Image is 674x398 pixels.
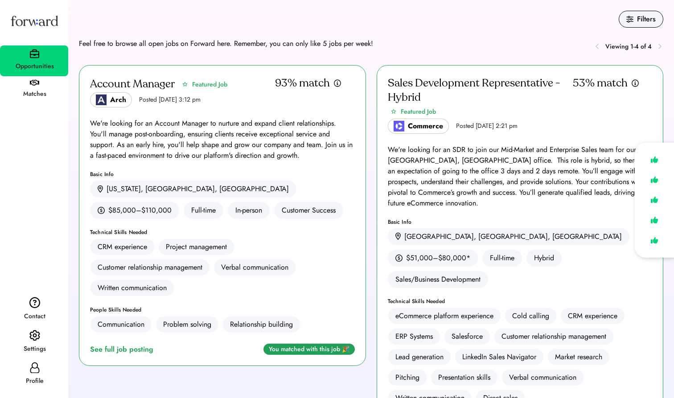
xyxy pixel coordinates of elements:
[568,311,617,321] div: CRM experience
[274,202,343,219] div: Customer Success
[30,80,39,86] img: handshake.svg
[221,262,288,273] div: Verbal communication
[90,230,355,235] div: Technical Skills Needed
[395,352,444,362] div: Lead generation
[9,7,60,34] img: Forward logo
[395,254,403,262] img: money.svg
[512,311,549,321] div: Cold calling
[626,16,633,23] img: filters.svg
[163,319,211,330] div: Problem solving
[648,213,661,226] img: like.svg
[98,319,144,330] div: Communication
[192,80,227,89] div: Featured Job
[1,89,68,99] div: Matches
[388,219,653,225] div: Basic Info
[408,121,443,131] div: Commerce
[228,202,270,219] div: In-person
[395,372,419,383] div: Pitching
[452,331,483,342] div: Salesforce
[1,61,68,72] div: Opportunities
[401,107,436,116] div: Featured Job
[98,185,103,193] img: location.svg
[395,311,493,321] div: eCommerce platform experience
[107,184,289,194] div: [US_STATE], [GEOGRAPHIC_DATA], [GEOGRAPHIC_DATA]
[395,233,401,240] img: location.svg
[29,297,40,308] img: contact.svg
[388,271,488,288] div: Sales/Business Development
[456,122,518,131] div: Posted [DATE] 2:21 pm
[388,76,573,105] div: Sales Development Representative - Hybrid
[388,144,653,209] div: We're looking for an SDR to join our Mid-Market and Enterprise Sales team for our [GEOGRAPHIC_DAT...
[648,153,661,166] img: like.svg
[648,234,661,247] img: like.svg
[139,95,201,104] div: Posted [DATE] 3:12 pm
[637,14,656,25] div: Filters
[275,76,330,90] div: 93% match
[79,38,373,49] div: Feel free to browse all open jobs on Forward here. Remember, you can only like 5 jobs per week!
[90,307,355,312] div: People Skills Needed
[90,77,175,91] div: Account Manager
[166,242,227,252] div: Project management
[1,311,68,322] div: Contact
[90,172,355,177] div: Basic Info
[98,206,105,214] img: money.svg
[90,118,355,161] div: We're looking for an Account Manager to nurture and expand client relationships. You'll manage po...
[98,242,147,252] div: CRM experience
[555,352,602,362] div: Market research
[526,250,562,267] div: Hybrid
[29,330,40,341] img: settings.svg
[263,344,355,355] div: You matched with this job 🎉
[1,376,68,386] div: Profile
[648,193,661,206] img: like.svg
[482,250,522,267] div: Full-time
[230,319,293,330] div: Relationship building
[631,79,639,87] img: info.svg
[110,94,126,105] div: Arch
[573,76,628,90] div: 53% match
[404,231,622,242] div: [GEOGRAPHIC_DATA], [GEOGRAPHIC_DATA], [GEOGRAPHIC_DATA]
[90,344,157,355] a: See full job posting
[394,121,404,131] img: poweredbycommerce_logo.jpeg
[108,205,172,216] div: $85,000–$110,000
[395,331,433,342] div: ERP Systems
[388,299,653,304] div: Technical Skills Needed
[1,344,68,354] div: Settings
[333,79,341,87] img: info.svg
[509,372,576,383] div: Verbal communication
[462,352,536,362] div: LinkedIn Sales Navigator
[30,49,39,58] img: briefcase.svg
[438,372,490,383] div: Presentation skills
[98,283,167,293] div: Written communication
[406,253,466,263] div: $51,000–$80,000
[98,262,202,273] div: Customer relationship management
[96,94,107,105] img: Logo_Blue_1.png
[605,42,652,51] div: Viewing 1-4 of 4
[184,202,223,219] div: Full-time
[648,173,661,186] img: like.svg
[501,331,606,342] div: Customer relationship management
